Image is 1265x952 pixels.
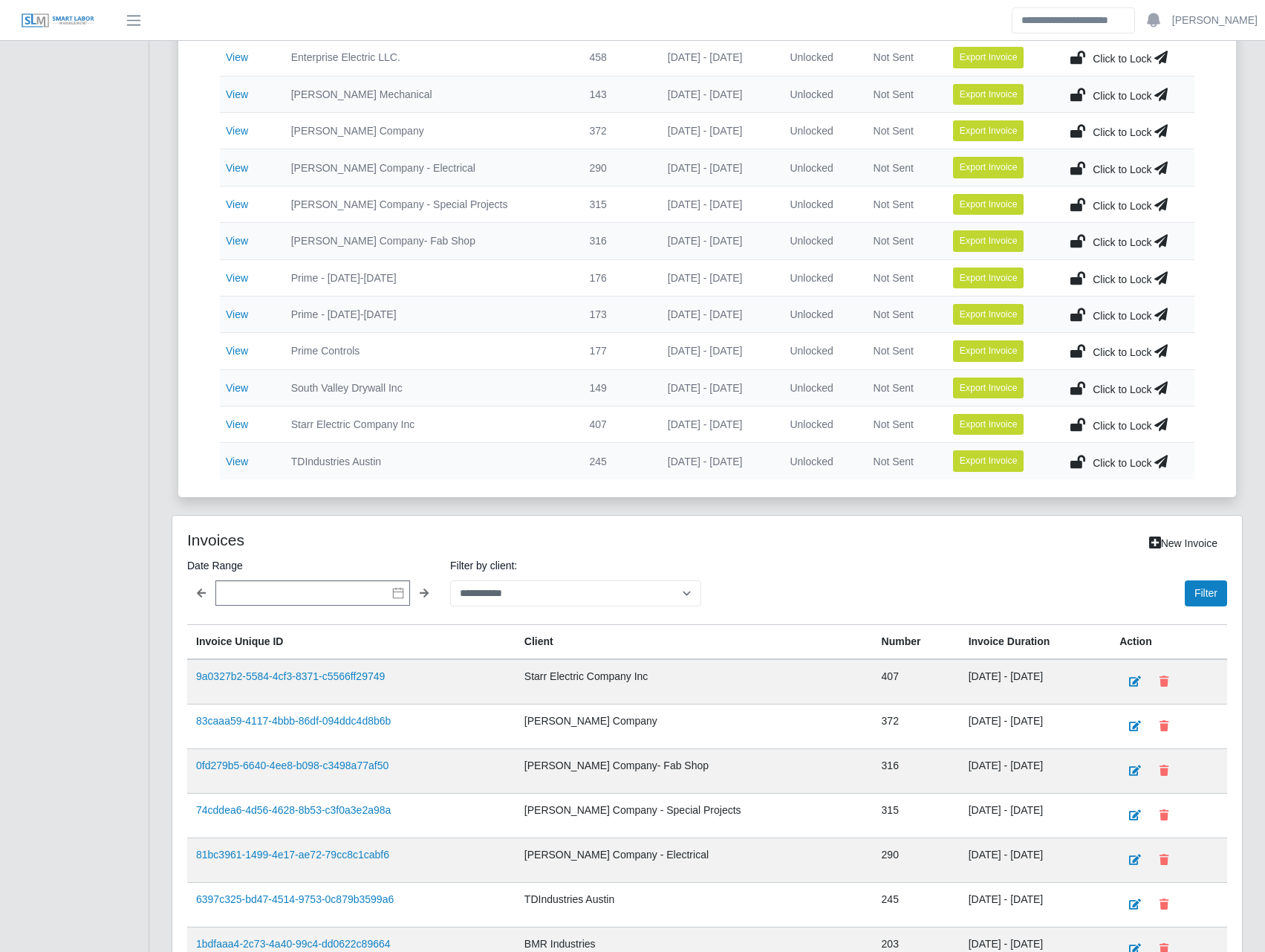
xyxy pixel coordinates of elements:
[226,418,248,430] a: View
[450,557,701,574] label: Filter by client:
[656,39,778,76] td: [DATE] - [DATE]
[1093,383,1151,395] span: Click to Lock
[196,715,391,727] a: 83caaa59-4117-4bbb-86df-094ddc4d8b6b
[1093,273,1151,285] span: Click to Lock
[577,149,655,186] td: 290
[873,882,960,927] td: 245
[1093,163,1151,175] span: Click to Lock
[862,113,941,149] td: Not Sent
[656,443,778,479] td: [DATE] - [DATE]
[862,39,941,76] td: Not Sent
[862,76,941,112] td: Not Sent
[577,259,655,296] td: 176
[778,149,861,186] td: Unlocked
[196,760,388,771] a: 0fd279b5-6640-4ee8-b098-c3498a77af50
[778,369,861,406] td: Unlocked
[577,39,655,76] td: 458
[279,296,578,332] td: Prime - [DATE]-[DATE]
[778,76,861,112] td: Unlocked
[1093,200,1151,212] span: Click to Lock
[1093,53,1151,65] span: Click to Lock
[953,378,1024,398] button: Export Invoice
[279,407,578,443] td: Starr Electric Company Inc
[778,259,861,296] td: Unlocked
[656,76,778,112] td: [DATE] - [DATE]
[1093,346,1151,358] span: Click to Lock
[656,113,778,149] td: [DATE] - [DATE]
[516,793,873,838] td: [PERSON_NAME] Company - Special Projects
[778,186,861,222] td: Unlocked
[187,557,438,574] label: Date Range
[1093,90,1151,102] span: Click to Lock
[960,882,1111,927] td: [DATE] - [DATE]
[226,162,248,174] a: View
[778,39,861,76] td: Unlocked
[279,223,578,259] td: [PERSON_NAME] Company- Fab Shop
[1139,531,1227,557] a: New Invoice
[1012,7,1135,33] input: Search
[226,235,248,247] a: View
[960,748,1111,793] td: [DATE] - [DATE]
[960,793,1111,838] td: [DATE] - [DATE]
[656,407,778,443] td: [DATE] - [DATE]
[1110,624,1227,659] th: Action
[953,120,1024,141] button: Export Invoice
[279,149,578,186] td: [PERSON_NAME] Company - Electrical
[187,531,608,549] h4: Invoices
[516,624,873,659] th: Client
[196,804,391,816] a: 74cddea6-4d56-4628-8b53-c3f0a3e2a98a
[577,296,655,332] td: 173
[873,793,960,838] td: 315
[953,414,1024,435] button: Export Invoice
[226,272,248,284] a: View
[279,369,578,406] td: South Valley Drywall Inc
[226,308,248,320] a: View
[196,893,394,905] a: 6397c325-bd47-4514-9753-0c879b3599a6
[279,113,578,149] td: [PERSON_NAME] Company
[1093,457,1151,469] span: Click to Lock
[862,223,941,259] td: Not Sent
[862,149,941,186] td: Not Sent
[187,624,516,659] th: Invoice Unique ID
[516,838,873,882] td: [PERSON_NAME] Company - Electrical
[226,198,248,210] a: View
[656,259,778,296] td: [DATE] - [DATE]
[873,659,960,705] td: 407
[862,407,941,443] td: Not Sent
[577,223,655,259] td: 316
[577,333,655,369] td: 177
[577,443,655,479] td: 245
[226,125,248,137] a: View
[862,443,941,479] td: Not Sent
[656,369,778,406] td: [DATE] - [DATE]
[279,333,578,369] td: Prime Controls
[226,51,248,63] a: View
[953,157,1024,178] button: Export Invoice
[873,748,960,793] td: 316
[778,223,861,259] td: Unlocked
[778,407,861,443] td: Unlocked
[577,369,655,406] td: 149
[1093,126,1151,138] span: Click to Lock
[873,704,960,748] td: 372
[953,47,1024,68] button: Export Invoice
[1093,236,1151,248] span: Click to Lock
[577,407,655,443] td: 407
[656,149,778,186] td: [DATE] - [DATE]
[656,333,778,369] td: [DATE] - [DATE]
[516,659,873,705] td: Starr Electric Company Inc
[279,186,578,222] td: [PERSON_NAME] Company - Special Projects
[953,450,1024,471] button: Export Invoice
[226,88,248,100] a: View
[953,230,1024,251] button: Export Invoice
[862,186,941,222] td: Not Sent
[862,369,941,406] td: Not Sent
[953,84,1024,105] button: Export Invoice
[1093,420,1151,432] span: Click to Lock
[960,624,1111,659] th: Invoice Duration
[577,186,655,222] td: 315
[1093,310,1151,322] span: Click to Lock
[862,296,941,332] td: Not Sent
[862,259,941,296] td: Not Sent
[196,849,389,861] a: 81bc3961-1499-4e17-ae72-79cc8c1cabf6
